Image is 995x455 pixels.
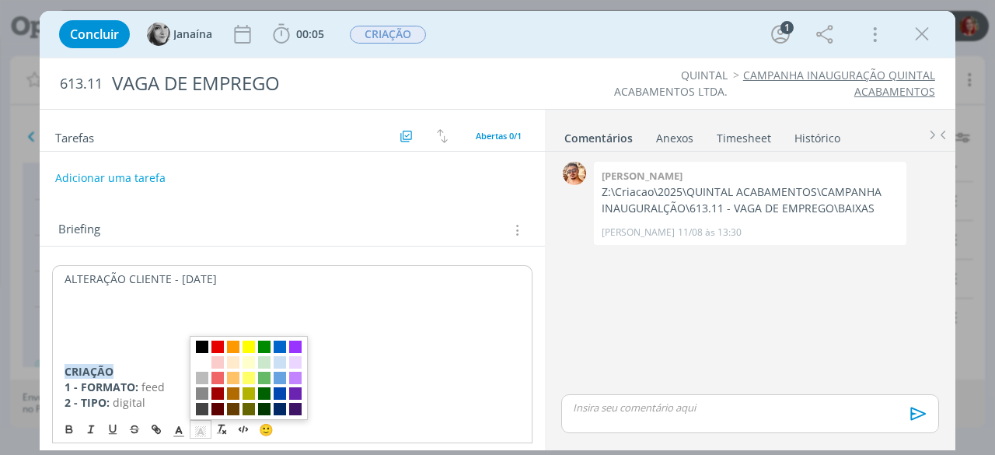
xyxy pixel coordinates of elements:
[768,22,793,47] button: 1
[602,226,675,240] p: [PERSON_NAME]
[614,68,728,98] a: QUINTAL ACABAMENTOS LTDA.
[190,420,211,439] span: Cor de Fundo
[113,395,145,410] span: digital
[65,380,138,394] strong: 1 - FORMATO:
[349,25,427,44] button: CRIAÇÃO
[602,169,683,183] b: [PERSON_NAME]
[259,422,274,437] span: 🙂
[65,271,520,287] p: ALTERAÇÃO CLIENTE - [DATE]
[678,226,742,240] span: 11/08 às 13:30
[563,162,586,185] img: V
[794,124,841,146] a: Histórico
[55,127,94,145] span: Tarefas
[168,420,190,439] span: Cor do Texto
[656,131,693,146] div: Anexos
[716,124,772,146] a: Timesheet
[269,22,328,47] button: 00:05
[54,164,166,192] button: Adicionar uma tarefa
[65,395,110,410] strong: 2 - TIPO:
[437,129,448,143] img: arrow-down-up.svg
[350,26,426,44] span: CRIAÇÃO
[65,364,113,379] strong: CRIAÇÃO
[65,411,195,425] strong: 3 - CAMINHO SERVIDOR:
[602,184,899,216] p: Z:\Criacao\2025\QUINTAL ACABAMENTOS\CAMPANHA INAUGURALÇÃO\613.11 - VAGA DE EMPREGO\BAIXAS
[173,29,212,40] span: Janaína
[780,21,794,34] div: 1
[59,20,130,48] button: Concluir
[147,23,212,46] button: JJanaína
[40,11,955,450] div: dialog
[58,220,100,240] span: Briefing
[255,420,277,439] button: 🙂
[70,28,119,40] span: Concluir
[106,65,564,103] div: VAGA DE EMPREGO
[564,124,634,146] a: Comentários
[476,130,522,142] span: Abertas 0/1
[60,75,103,93] span: 613.11
[743,68,935,98] a: CAMPANHA INAUGURAÇÃO QUINTAL ACABAMENTOS
[296,26,324,41] span: 00:05
[141,380,165,394] span: feed
[147,23,170,46] img: J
